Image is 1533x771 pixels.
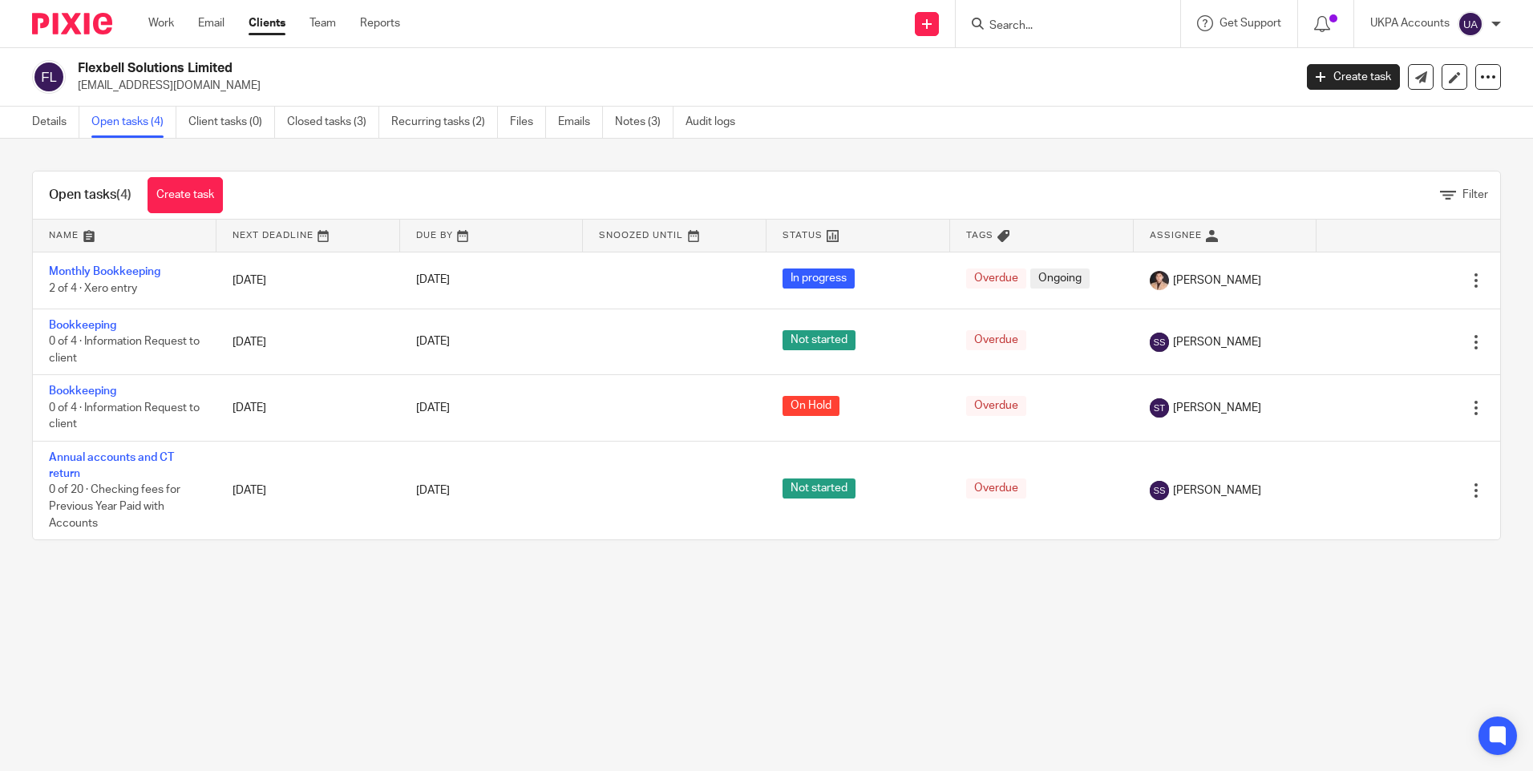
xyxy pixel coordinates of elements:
img: Nikhil%20(2).jpg [1150,271,1169,290]
a: Client tasks (0) [188,107,275,138]
a: Create task [1307,64,1400,90]
a: Open tasks (4) [91,107,176,138]
span: [PERSON_NAME] [1173,482,1261,499]
img: svg%3E [1150,333,1169,352]
span: Overdue [966,478,1026,499]
a: Create task [148,177,223,213]
a: Team [309,15,336,31]
a: Clients [249,15,285,31]
span: Overdue [966,330,1026,350]
span: [DATE] [416,402,450,414]
span: Overdue [966,396,1026,416]
span: In progress [783,268,855,289]
td: [DATE] [216,441,400,539]
span: (4) [116,188,131,201]
a: Recurring tasks (2) [391,107,498,138]
a: Work [148,15,174,31]
input: Search [988,19,1132,34]
span: [DATE] [416,275,450,286]
img: svg%3E [1150,398,1169,418]
span: Snoozed Until [599,231,683,240]
span: Status [783,231,823,240]
td: [DATE] [216,375,400,441]
span: Not started [783,330,855,350]
td: [DATE] [216,252,400,309]
a: Notes (3) [615,107,673,138]
a: Bookkeeping [49,385,116,397]
span: Not started [783,478,855,499]
span: On Hold [783,396,839,416]
a: Details [32,107,79,138]
a: Email [198,15,224,31]
a: Closed tasks (3) [287,107,379,138]
span: Ongoing [1030,268,1090,289]
img: Pixie [32,13,112,34]
span: [PERSON_NAME] [1173,400,1261,416]
img: svg%3E [1150,481,1169,500]
h1: Open tasks [49,187,131,204]
span: [PERSON_NAME] [1173,334,1261,350]
p: [EMAIL_ADDRESS][DOMAIN_NAME] [78,78,1283,94]
td: [DATE] [216,309,400,374]
a: Reports [360,15,400,31]
span: Tags [966,231,993,240]
a: Bookkeeping [49,320,116,331]
span: [DATE] [416,485,450,496]
h2: Flexbell Solutions Limited [78,60,1042,77]
span: 0 of 20 · Checking fees for Previous Year Paid with Accounts [49,485,180,529]
a: Files [510,107,546,138]
img: svg%3E [1458,11,1483,37]
a: Emails [558,107,603,138]
a: Audit logs [686,107,747,138]
span: Overdue [966,268,1026,289]
span: Filter [1462,189,1488,200]
span: [PERSON_NAME] [1173,272,1261,289]
span: Get Support [1220,18,1281,29]
img: svg%3E [32,60,66,94]
span: [DATE] [416,337,450,348]
a: Annual accounts and CT return [49,452,174,479]
span: 2 of 4 · Xero entry [49,283,137,294]
span: 0 of 4 · Information Request to client [49,402,200,430]
a: Monthly Bookkeeping [49,266,160,277]
p: UKPA Accounts [1370,15,1450,31]
span: 0 of 4 · Information Request to client [49,337,200,365]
